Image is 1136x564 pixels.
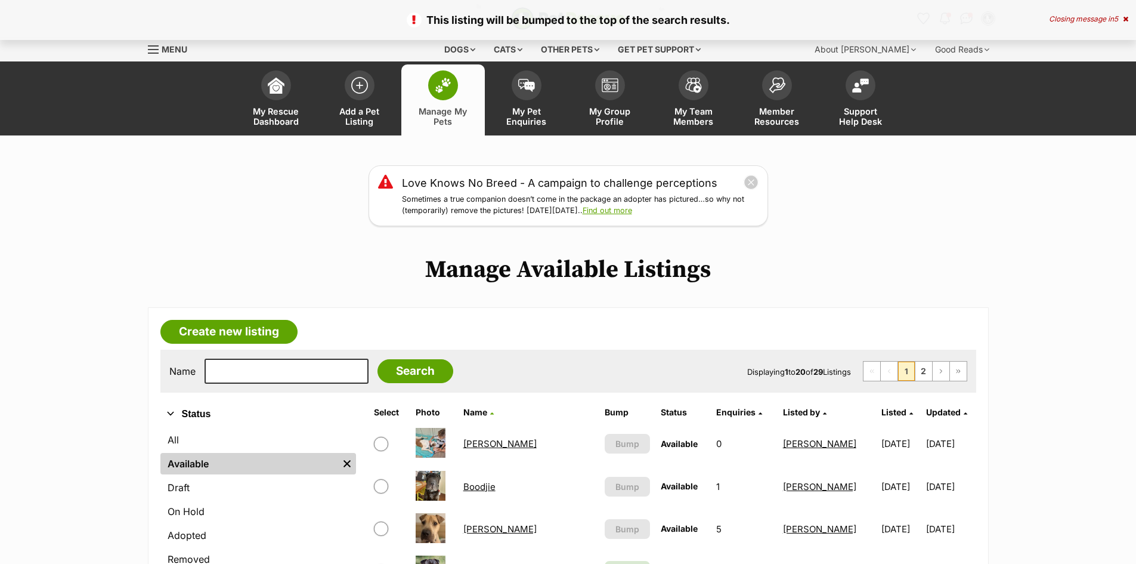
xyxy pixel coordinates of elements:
[338,453,356,474] a: Remove filter
[463,481,496,492] a: Boodjie
[769,77,785,93] img: member-resources-icon-8e73f808a243e03378d46382f2149f9095a855e16c252ad45f914b54edf8863c.svg
[533,38,608,61] div: Other pets
[783,407,820,417] span: Listed by
[148,38,196,59] a: Menu
[877,508,925,550] td: [DATE]
[411,403,457,422] th: Photo
[819,64,902,135] a: Support Help Desk
[605,519,650,539] button: Bump
[500,106,553,127] span: My Pet Enquiries
[950,362,967,381] a: Last page
[160,320,298,344] a: Create new listing
[615,437,639,450] span: Bump
[568,64,652,135] a: My Group Profile
[609,38,709,61] div: Get pet support
[600,403,655,422] th: Bump
[160,429,356,451] a: All
[881,362,897,381] span: Previous page
[711,423,776,464] td: 0
[249,106,303,127] span: My Rescue Dashboard
[926,508,974,550] td: [DATE]
[485,38,531,61] div: Cats
[877,423,925,464] td: [DATE]
[615,480,639,493] span: Bump
[583,206,632,215] a: Find out more
[711,508,776,550] td: 5
[463,438,537,449] a: [PERSON_NAME]
[716,407,756,417] span: translation missing: en.admin.listings.index.attributes.enquiries
[783,481,856,492] a: [PERSON_NAME]
[926,423,974,464] td: [DATE]
[834,106,887,127] span: Support Help Desk
[863,362,880,381] span: First page
[744,175,759,190] button: close
[685,78,702,93] img: team-members-icon-5396bd8760b3fe7c0b43da4ab00e1e3bb1a5d9ba89233759b79545d2d3fc5d0d.svg
[852,78,869,93] img: help-desk-icon-fdf02630f3aa405de69fd3d07c3f3aa587a6932b1a1747fa1d2bba05be0121f9.svg
[436,38,484,61] div: Dogs
[333,106,386,127] span: Add a Pet Listing
[813,367,823,377] strong: 29
[583,106,637,127] span: My Group Profile
[463,407,494,417] a: Name
[518,79,535,92] img: pet-enquiries-icon-7e3ad2cf08bfb03b45e93fb7055b45f3efa6380592205ae92323e6603595dc1f.svg
[785,367,788,377] strong: 1
[783,438,856,449] a: [PERSON_NAME]
[735,64,819,135] a: Member Resources
[485,64,568,135] a: My Pet Enquiries
[605,434,650,454] button: Bump
[160,453,338,474] a: Available
[716,407,762,417] a: Enquiries
[234,64,318,135] a: My Rescue Dashboard
[377,359,453,383] input: Search
[12,12,1124,28] p: This listing will be bumped to the top of the search results.
[1114,14,1118,23] span: 5
[402,175,717,191] a: Love Knows No Breed - A campaign to challenge perceptions
[435,78,451,93] img: manage-my-pets-icon-02211641906a0b7f246fdf0571729dbe1e7629f14944591b6c1af311fb30b64b.svg
[615,523,639,535] span: Bump
[711,466,776,507] td: 1
[351,77,368,94] img: add-pet-listing-icon-0afa8454b4691262ce3f59096e99ab1cd57d4a30225e0717b998d2c9b9846f56.svg
[402,194,759,217] p: Sometimes a true companion doesn’t come in the package an adopter has pictured…so why not (tempor...
[783,407,827,417] a: Listed by
[926,407,967,417] a: Updated
[898,362,915,381] span: Page 1
[863,361,967,381] nav: Pagination
[463,407,487,417] span: Name
[652,64,735,135] a: My Team Members
[881,407,913,417] a: Listed
[927,38,998,61] div: Good Reads
[933,362,949,381] a: Next page
[169,366,196,377] label: Name
[661,481,698,491] span: Available
[416,106,470,127] span: Manage My Pets
[1049,15,1128,23] div: Closing message in
[667,106,720,127] span: My Team Members
[915,362,932,381] a: Page 2
[877,466,925,507] td: [DATE]
[750,106,804,127] span: Member Resources
[783,523,856,535] a: [PERSON_NAME]
[806,38,924,61] div: About [PERSON_NAME]
[160,501,356,522] a: On Hold
[463,523,537,535] a: [PERSON_NAME]
[661,439,698,449] span: Available
[602,78,618,93] img: group-profile-icon-3fa3cf56718a62981997c0bc7e787c4b2cf8bcc04b72c1350f741eb67cf2f40e.svg
[747,367,851,377] span: Displaying to of Listings
[401,64,485,135] a: Manage My Pets
[605,477,650,497] button: Bump
[162,44,187,54] span: Menu
[160,525,356,546] a: Adopted
[268,77,284,94] img: dashboard-icon-eb2f2d2d3e046f16d808141f083e7271f6b2e854fb5c12c21221c1fb7104beca.svg
[926,466,974,507] td: [DATE]
[160,477,356,498] a: Draft
[656,403,711,422] th: Status
[881,407,906,417] span: Listed
[661,523,698,534] span: Available
[926,407,961,417] span: Updated
[160,406,356,422] button: Status
[318,64,401,135] a: Add a Pet Listing
[795,367,806,377] strong: 20
[369,403,410,422] th: Select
